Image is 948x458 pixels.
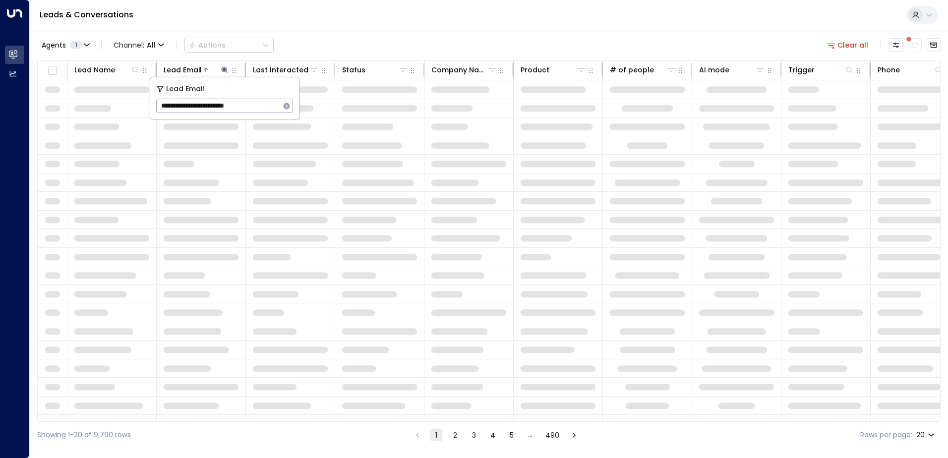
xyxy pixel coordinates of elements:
[449,429,461,441] button: Go to page 2
[521,64,549,76] div: Product
[506,429,518,441] button: Go to page 5
[70,41,82,49] span: 1
[699,64,765,76] div: AI mode
[110,38,168,52] span: Channel:
[916,428,937,442] div: 20
[430,429,442,441] button: page 1
[431,64,487,76] div: Company Name
[342,64,365,76] div: Status
[788,64,815,76] div: Trigger
[431,64,497,76] div: Company Name
[74,64,115,76] div: Lead Name
[610,64,654,76] div: # of people
[487,429,499,441] button: Go to page 4
[37,38,93,52] button: Agents1
[927,38,941,52] button: Archived Leads
[253,64,308,76] div: Last Interacted
[147,41,156,49] span: All
[166,83,204,95] span: Lead Email
[543,429,561,441] button: Go to page 490
[164,64,230,76] div: Lead Email
[889,38,903,52] button: Customize
[253,64,319,76] div: Last Interacted
[525,429,536,441] div: …
[189,41,226,50] div: Actions
[568,429,580,441] button: Go to next page
[184,38,274,53] div: Button group with a nested menu
[342,64,408,76] div: Status
[521,64,587,76] div: Product
[468,429,480,441] button: Go to page 3
[42,42,66,49] span: Agents
[699,64,729,76] div: AI mode
[40,9,133,20] a: Leads & Conversations
[164,64,202,76] div: Lead Email
[37,430,131,440] div: Showing 1-20 of 9,790 rows
[860,430,912,440] label: Rows per page:
[74,64,140,76] div: Lead Name
[788,64,854,76] div: Trigger
[411,429,581,441] nav: pagination navigation
[184,38,274,53] button: Actions
[878,64,900,76] div: Phone
[823,38,873,52] button: Clear all
[878,64,944,76] div: Phone
[908,38,922,52] span: There are new threads available. Refresh the grid to view the latest updates.
[110,38,168,52] button: Channel:All
[610,64,676,76] div: # of people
